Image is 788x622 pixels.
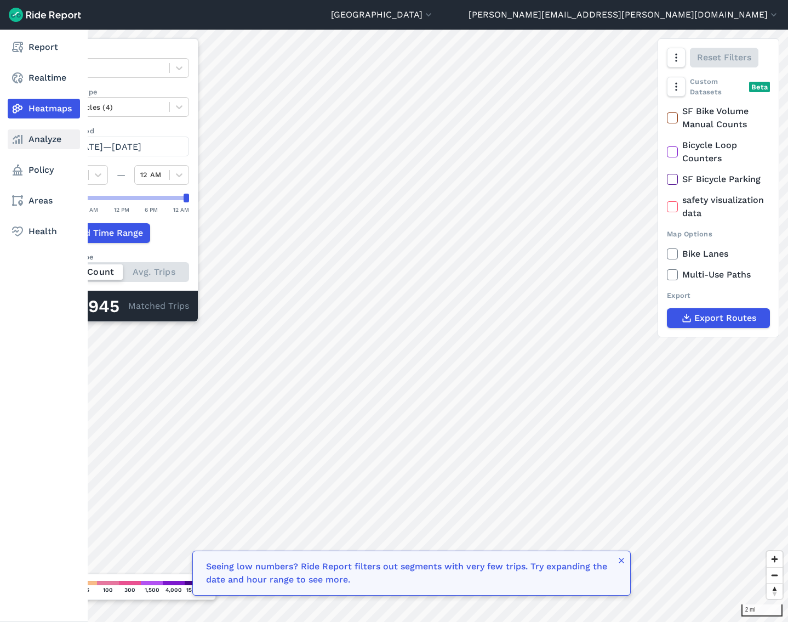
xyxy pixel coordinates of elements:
div: Export [667,290,770,301]
div: 12 PM [114,205,129,214]
div: Beta [749,82,770,92]
label: Data Type [53,48,189,58]
span: Export Routes [694,312,756,325]
button: Reset Filters [690,48,758,67]
button: Zoom out [767,567,783,583]
span: Add Time Range [73,227,143,240]
label: safety visualization data [667,194,770,220]
img: Ride Report [9,8,81,22]
button: [PERSON_NAME][EMAIL_ADDRESS][PERSON_NAME][DOMAIN_NAME] [469,8,779,21]
a: Realtime [8,68,80,88]
button: Add Time Range [53,223,150,243]
a: Health [8,222,80,241]
span: [DATE]—[DATE] [73,142,141,152]
div: Map Options [667,229,770,239]
div: — [108,168,134,182]
div: Count Type [53,252,189,262]
label: Bicycle Loop Counters [667,139,770,165]
canvas: Map [35,30,788,622]
button: Zoom in [767,551,783,567]
a: Heatmaps [8,99,80,118]
div: 656,945 [53,299,128,314]
label: Bike Lanes [667,247,770,261]
label: Data Period [53,126,189,136]
button: [GEOGRAPHIC_DATA] [331,8,434,21]
div: 12 AM [173,205,189,214]
button: Reset bearing to north [767,583,783,599]
div: 6 PM [145,205,158,214]
label: SF Bicycle Parking [667,173,770,186]
div: 2 mi [741,604,783,617]
div: 6 AM [84,205,98,214]
button: Export Routes [667,308,770,328]
div: Custom Datasets [667,76,770,97]
button: [DATE]—[DATE] [53,137,189,156]
label: Vehicle Type [53,87,189,97]
a: Analyze [8,129,80,149]
label: Multi-Use Paths [667,268,770,281]
a: Report [8,37,80,57]
span: Reset Filters [697,51,751,64]
label: SF Bike Volume Manual Counts [667,105,770,131]
div: Matched Trips [44,291,198,321]
a: Policy [8,160,80,180]
a: Areas [8,191,80,211]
